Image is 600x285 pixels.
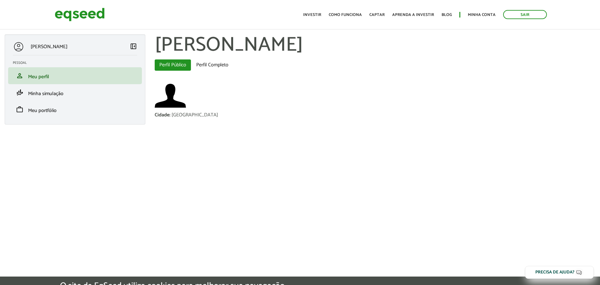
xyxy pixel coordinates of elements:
li: Meu portfólio [8,101,142,118]
a: personMeu perfil [13,72,137,79]
a: Minha conta [468,13,496,17]
span: : [169,111,170,119]
h1: [PERSON_NAME] [155,34,595,56]
a: Blog [442,13,452,17]
span: work [16,106,23,113]
li: Meu perfil [8,67,142,84]
span: Meu portfólio [28,106,57,115]
div: [GEOGRAPHIC_DATA] [172,113,218,118]
span: person [16,72,23,79]
img: EqSeed [55,6,105,23]
a: Perfil Público [155,59,191,71]
a: Aprenda a investir [392,13,434,17]
span: finance_mode [16,89,23,96]
span: left_panel_close [130,43,137,50]
p: [PERSON_NAME] [31,44,67,50]
h2: Pessoal [13,61,142,65]
li: Minha simulação [8,84,142,101]
a: Perfil Completo [192,59,233,71]
span: Meu perfil [28,73,49,81]
img: Foto de Marcello Jose Garcia Costa Filho [155,80,186,111]
a: workMeu portfólio [13,106,137,113]
a: Colapsar menu [130,43,137,51]
a: Investir [303,13,321,17]
div: Cidade [155,113,172,118]
a: Sair [503,10,547,19]
a: Captar [369,13,385,17]
a: finance_modeMinha simulação [13,89,137,96]
a: Ver perfil do usuário. [155,80,186,111]
a: Como funciona [329,13,362,17]
span: Minha simulação [28,89,63,98]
